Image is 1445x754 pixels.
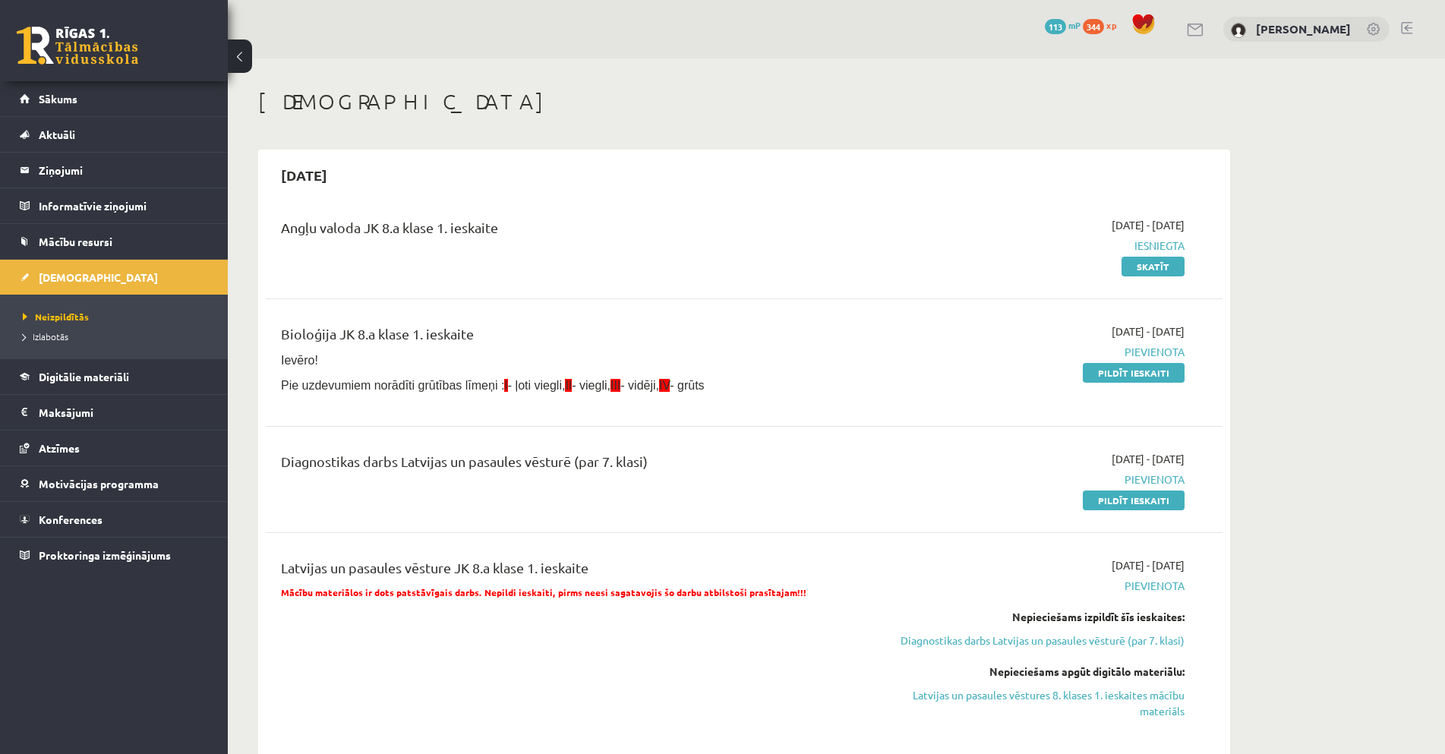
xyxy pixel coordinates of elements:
[281,217,876,245] div: Angļu valoda JK 8.a klase 1. ieskaite
[898,472,1185,487] span: Pievienota
[20,188,209,223] a: Informatīvie ziņojumi
[39,441,80,455] span: Atzīmes
[1112,557,1185,573] span: [DATE] - [DATE]
[39,513,103,526] span: Konferences
[20,502,209,537] a: Konferences
[39,395,209,430] legend: Maksājumi
[281,323,876,352] div: Bioloģija JK 8.a klase 1. ieskaite
[258,89,1230,115] h1: [DEMOGRAPHIC_DATA]
[20,260,209,295] a: [DEMOGRAPHIC_DATA]
[898,238,1185,254] span: Iesniegta
[20,81,209,116] a: Sākums
[610,379,620,392] span: III
[1083,491,1185,510] a: Pildīt ieskaiti
[1068,19,1081,31] span: mP
[898,687,1185,719] a: Latvijas un pasaules vēstures 8. klases 1. ieskaites mācību materiāls
[281,586,806,598] span: Mācību materiālos ir dots patstāvīgais darbs. Nepildi ieskaiti, pirms neesi sagatavojis šo darbu ...
[39,270,158,284] span: [DEMOGRAPHIC_DATA]
[39,548,171,562] span: Proktoringa izmēģinājums
[1045,19,1066,34] span: 113
[1112,217,1185,233] span: [DATE] - [DATE]
[20,538,209,573] a: Proktoringa izmēģinājums
[565,379,572,392] span: II
[1112,323,1185,339] span: [DATE] - [DATE]
[898,664,1185,680] div: Nepieciešams apgūt digitālo materiālu:
[281,379,705,392] span: Pie uzdevumiem norādīti grūtības līmeņi : - ļoti viegli, - viegli, - vidēji, - grūts
[1083,363,1185,383] a: Pildīt ieskaiti
[281,354,318,367] span: Ievēro!
[20,466,209,501] a: Motivācijas programma
[1106,19,1116,31] span: xp
[20,395,209,430] a: Maksājumi
[20,117,209,152] a: Aktuāli
[20,153,209,188] a: Ziņojumi
[23,311,89,323] span: Neizpildītās
[39,370,129,383] span: Digitālie materiāli
[898,578,1185,594] span: Pievienota
[1112,451,1185,467] span: [DATE] - [DATE]
[1256,21,1351,36] a: [PERSON_NAME]
[1083,19,1124,31] a: 344 xp
[39,128,75,141] span: Aktuāli
[1083,19,1104,34] span: 344
[39,153,209,188] legend: Ziņojumi
[20,224,209,259] a: Mācību resursi
[281,557,876,585] div: Latvijas un pasaules vēsture JK 8.a klase 1. ieskaite
[23,330,213,343] a: Izlabotās
[898,344,1185,360] span: Pievienota
[898,609,1185,625] div: Nepieciešams izpildīt šīs ieskaites:
[1231,23,1246,38] img: Alise Dilevka
[17,27,138,65] a: Rīgas 1. Tālmācības vidusskola
[39,477,159,491] span: Motivācijas programma
[266,157,342,193] h2: [DATE]
[39,92,77,106] span: Sākums
[20,359,209,394] a: Digitālie materiāli
[23,310,213,323] a: Neizpildītās
[281,451,876,479] div: Diagnostikas darbs Latvijas un pasaules vēsturē (par 7. klasi)
[23,330,68,342] span: Izlabotās
[39,188,209,223] legend: Informatīvie ziņojumi
[898,633,1185,648] a: Diagnostikas darbs Latvijas un pasaules vēsturē (par 7. klasi)
[39,235,112,248] span: Mācību resursi
[1122,257,1185,276] a: Skatīt
[659,379,670,392] span: IV
[504,379,507,392] span: I
[1045,19,1081,31] a: 113 mP
[20,431,209,465] a: Atzīmes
